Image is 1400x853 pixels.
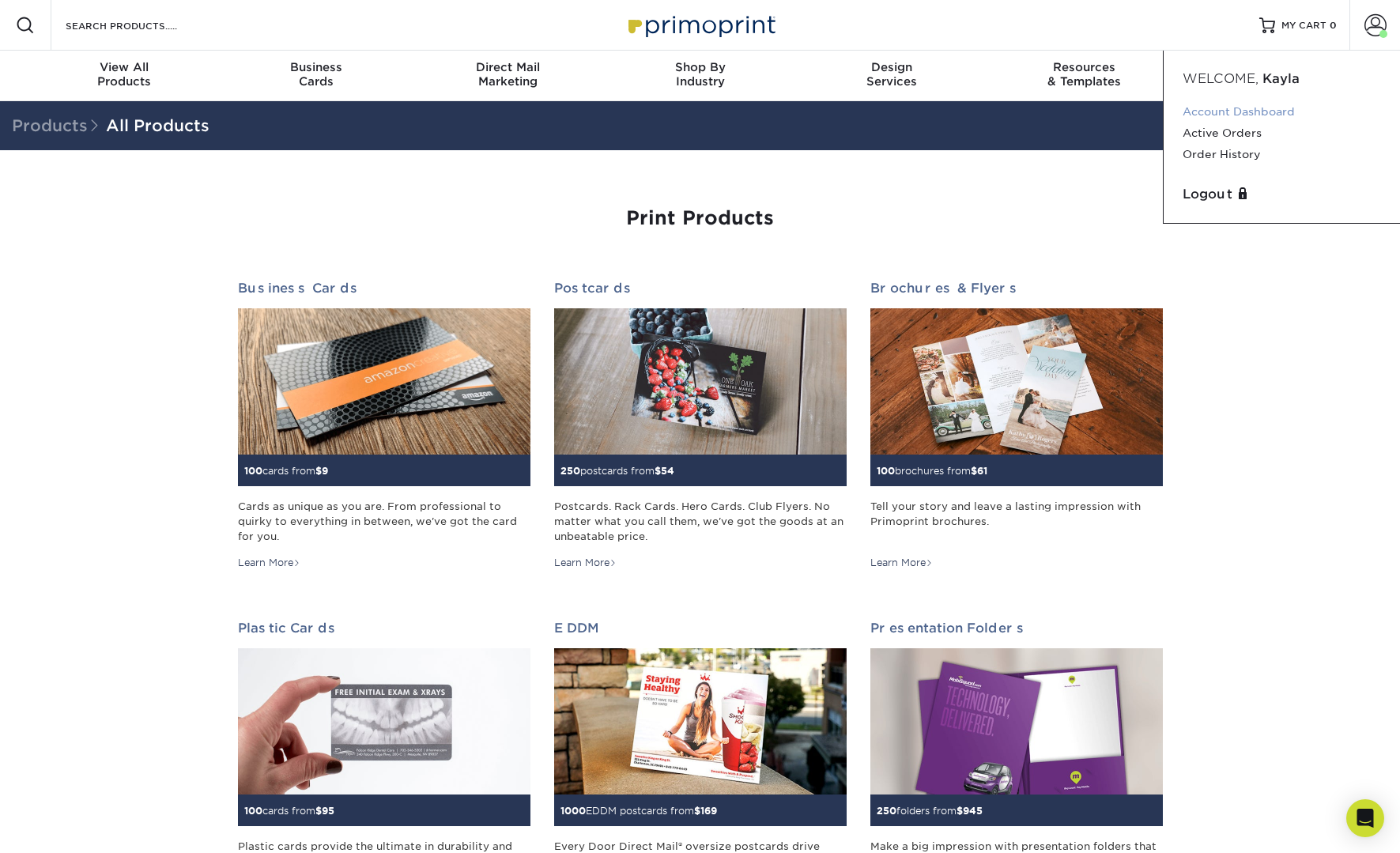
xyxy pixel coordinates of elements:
span: $ [694,805,700,817]
span: 100 [877,465,895,477]
div: & Templates [988,60,1180,89]
span: 945 [963,805,983,817]
small: postcards from [560,465,674,477]
span: 0 [1330,20,1337,31]
span: 54 [661,465,674,477]
div: Learn More [238,556,300,570]
span: 169 [700,805,717,817]
span: $ [957,805,963,817]
a: Direct MailMarketing [412,51,604,101]
a: Postcards 250postcards from$54 Postcards. Rack Cards. Hero Cards. Club Flyers. No matter what you... [554,281,847,570]
a: Brochures & Flyers 100brochures from$61 Tell your story and leave a lasting impression with Primo... [870,281,1163,570]
img: Business Cards [238,308,530,455]
img: Brochures & Flyers [870,308,1163,455]
img: Plastic Cards [238,648,530,794]
span: Shop By [604,60,796,74]
span: 95 [322,805,334,817]
h2: EDDM [554,621,847,636]
div: Learn More [870,556,933,570]
h2: Postcards [554,281,847,296]
div: Tell your story and leave a lasting impression with Primoprint brochures. [870,499,1163,545]
span: 1000 [560,805,586,817]
a: Order History [1183,144,1381,165]
div: Products [28,60,221,89]
h2: Business Cards [238,281,530,296]
span: 250 [877,805,896,817]
div: Open Intercom Messenger [1346,799,1384,837]
a: Active Orders [1183,123,1381,144]
a: Account Dashboard [1183,101,1381,123]
div: Services [796,60,988,89]
div: Cards as unique as you are. From professional to quirky to everything in between, we've got the c... [238,499,530,545]
h1: Print Products [238,207,1163,230]
span: Direct Mail [412,60,604,74]
img: Primoprint [621,8,779,42]
div: Industry [604,60,796,89]
small: brochures from [877,465,987,477]
div: Cards [220,60,412,89]
small: cards from [244,465,328,477]
small: folders from [877,805,983,817]
div: Postcards. Rack Cards. Hero Cards. Club Flyers. No matter what you call them, we've got the goods... [554,499,847,545]
span: 9 [322,465,328,477]
input: SEARCH PRODUCTS..... [64,16,218,35]
span: 100 [244,805,262,817]
a: Resources& Templates [988,51,1180,101]
span: Resources [988,60,1180,74]
span: View All [28,60,221,74]
a: BusinessCards [220,51,412,101]
small: EDDM postcards from [560,805,717,817]
span: 100 [244,465,262,477]
a: DesignServices [796,51,988,101]
a: View AllProducts [28,51,221,101]
a: Shop ByIndustry [604,51,796,101]
span: 61 [977,465,987,477]
span: $ [315,465,322,477]
span: $ [971,465,977,477]
a: All Products [106,116,209,135]
span: $ [315,805,322,817]
span: Products [12,116,106,135]
div: Learn More [554,556,617,570]
h2: Plastic Cards [238,621,530,636]
span: MY CART [1281,19,1326,32]
span: Design [796,60,988,74]
div: Marketing [412,60,604,89]
img: Postcards [554,308,847,455]
h2: Brochures & Flyers [870,281,1163,296]
a: Business Cards 100cards from$9 Cards as unique as you are. From professional to quirky to everyth... [238,281,530,570]
a: Logout [1183,185,1381,204]
span: 250 [560,465,580,477]
small: cards from [244,805,334,817]
span: Kayla [1262,71,1300,86]
h2: Presentation Folders [870,621,1163,636]
span: $ [655,465,661,477]
img: Presentation Folders [870,648,1163,794]
span: Business [220,60,412,74]
span: Welcome, [1183,71,1258,86]
img: EDDM [554,648,847,794]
